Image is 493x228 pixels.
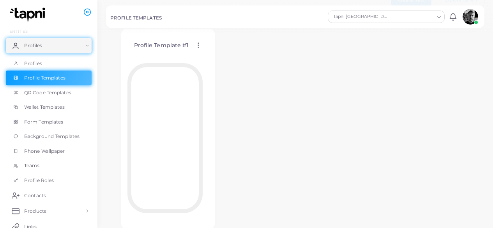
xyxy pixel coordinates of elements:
[24,208,46,215] span: Products
[24,118,64,125] span: Form Templates
[24,177,54,184] span: Profile Roles
[6,100,92,115] a: Wallet Templates
[389,12,434,21] input: Search for option
[6,158,92,173] a: Teams
[6,203,92,219] a: Products
[460,9,480,25] a: avatar
[6,56,92,71] a: Profiles
[7,7,50,22] img: logo
[6,129,92,144] a: Background Templates
[6,71,92,85] a: Profile Templates
[134,42,189,49] h4: Profile Template #1
[24,162,40,169] span: Teams
[6,144,92,159] a: Phone Wallpaper
[24,42,42,49] span: Profiles
[24,133,80,140] span: Background Templates
[332,13,389,21] span: Tapni [GEOGRAPHIC_DATA]
[6,187,92,203] a: Contacts
[6,38,92,53] a: Profiles
[24,60,42,67] span: Profiles
[24,89,71,96] span: QR Code Templates
[6,173,92,188] a: Profile Roles
[110,15,162,21] h5: PROFILE TEMPLATES
[24,104,65,111] span: Wallet Templates
[6,115,92,129] a: Form Templates
[6,85,92,100] a: QR Code Templates
[463,9,478,25] img: avatar
[24,192,46,199] span: Contacts
[24,74,65,81] span: Profile Templates
[9,29,28,34] span: ENTITIES
[24,148,65,155] span: Phone Wallpaper
[328,11,445,23] div: Search for option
